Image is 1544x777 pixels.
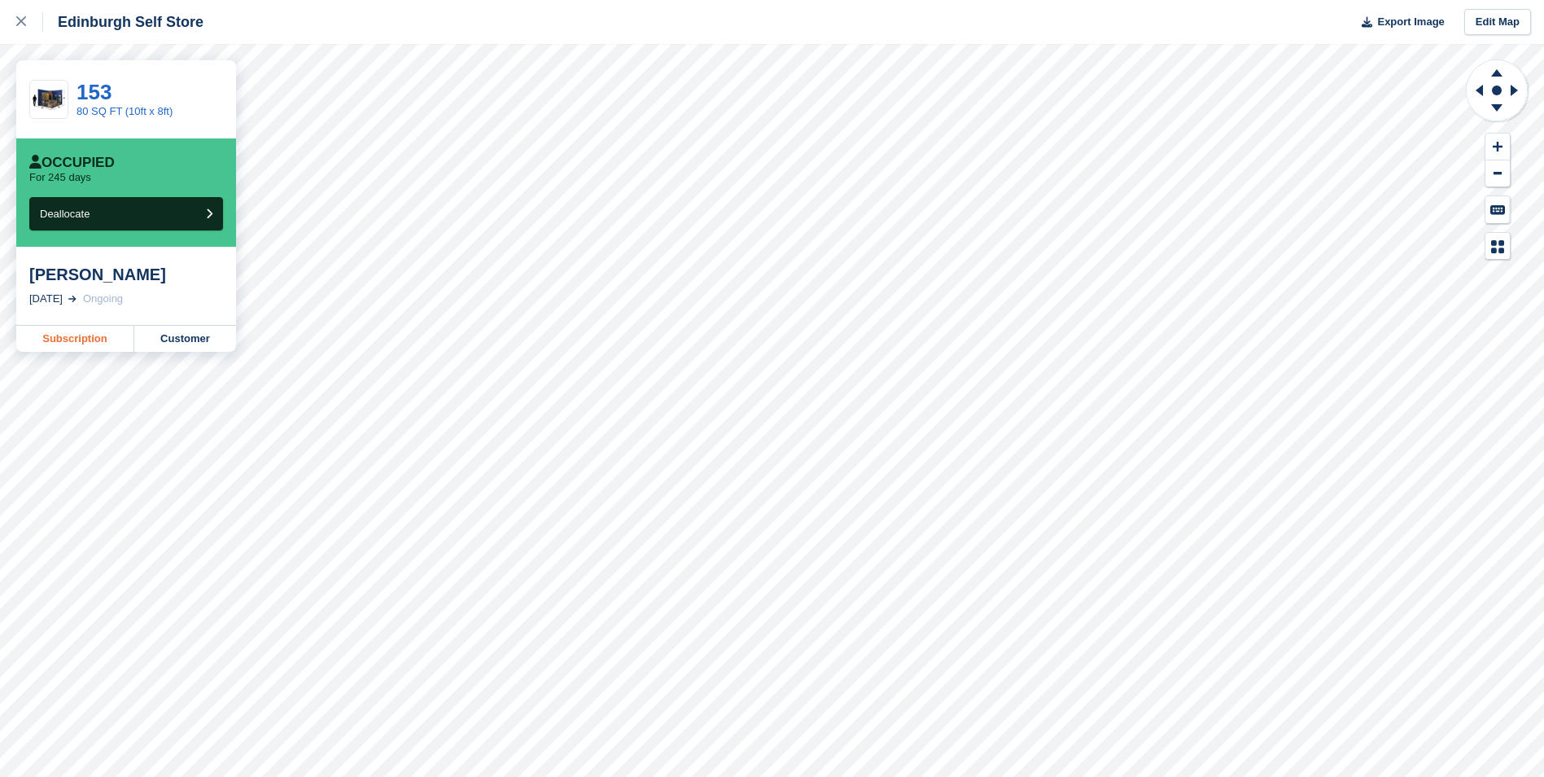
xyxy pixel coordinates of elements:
[1464,9,1531,36] a: Edit Map
[29,291,63,307] div: [DATE]
[1485,160,1510,187] button: Zoom Out
[16,326,134,352] a: Subscription
[68,296,77,302] img: arrow-right-light-icn-cde0832a797a2874e46488d9cf13f60e5c3a73dbe684e267c42b8395dfbc2abf.svg
[77,105,173,117] a: 80 SQ FT (10ft x 8ft)
[1352,9,1445,36] button: Export Image
[29,171,91,184] p: For 245 days
[29,265,223,284] div: [PERSON_NAME]
[1485,196,1510,223] button: Keyboard Shortcuts
[43,12,203,32] div: Edinburgh Self Store
[30,86,68,114] img: 80-sqft-container.jpg
[1485,233,1510,260] button: Map Legend
[29,155,115,171] div: Occupied
[29,197,223,230] button: Deallocate
[134,326,236,352] a: Customer
[77,80,112,104] a: 153
[40,208,90,220] span: Deallocate
[1485,134,1510,160] button: Zoom In
[83,291,123,307] div: Ongoing
[1377,14,1444,30] span: Export Image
